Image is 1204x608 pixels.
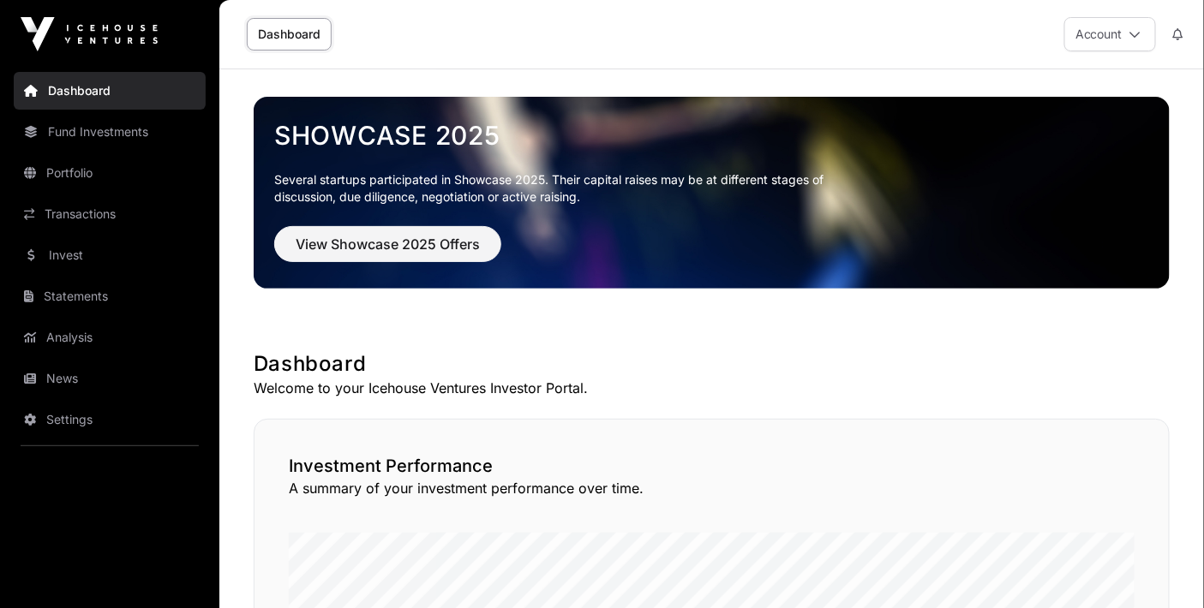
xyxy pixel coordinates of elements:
[274,171,850,206] p: Several startups participated in Showcase 2025. Their capital raises may be at different stages o...
[21,17,158,51] img: Icehouse Ventures Logo
[296,234,480,254] span: View Showcase 2025 Offers
[14,72,206,110] a: Dashboard
[247,18,332,51] a: Dashboard
[14,154,206,192] a: Portfolio
[14,360,206,397] a: News
[14,113,206,151] a: Fund Investments
[1064,17,1156,51] button: Account
[1118,526,1204,608] iframe: Chat Widget
[274,226,501,262] button: View Showcase 2025 Offers
[274,120,1149,151] a: Showcase 2025
[289,454,1135,478] h2: Investment Performance
[254,97,1170,289] img: Showcase 2025
[14,319,206,356] a: Analysis
[274,243,501,260] a: View Showcase 2025 Offers
[254,378,1170,398] p: Welcome to your Icehouse Ventures Investor Portal.
[14,401,206,438] a: Settings
[14,195,206,233] a: Transactions
[14,277,206,315] a: Statements
[254,350,1170,378] h1: Dashboard
[289,478,1135,498] p: A summary of your investment performance over time.
[14,236,206,274] a: Invest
